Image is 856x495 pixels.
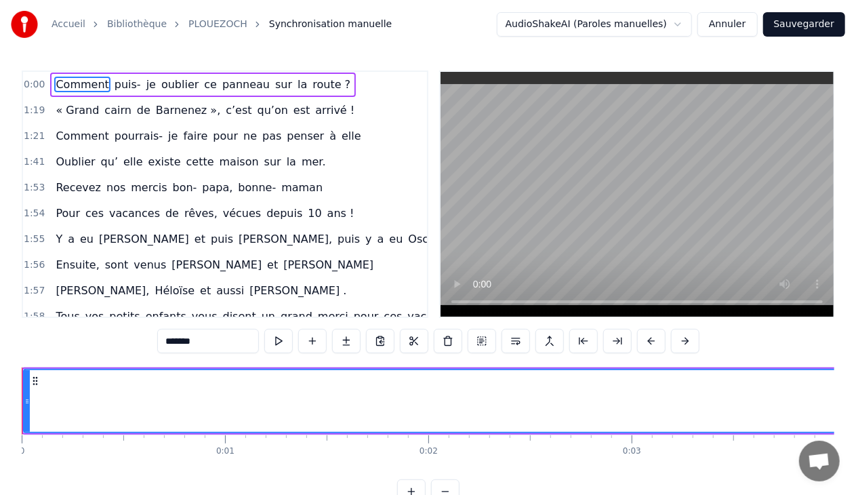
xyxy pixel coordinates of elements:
[84,309,106,324] span: vos
[306,205,323,221] span: 10
[122,154,144,170] span: elle
[383,309,404,324] span: ces
[108,205,161,221] span: vacances
[79,231,95,247] span: eu
[188,18,247,31] a: PLOUEZOCH
[113,128,164,144] span: pourrais-
[164,205,180,221] span: de
[105,180,127,195] span: nos
[221,77,271,92] span: panneau
[199,283,212,298] span: et
[54,77,110,92] span: Comment
[266,257,279,273] span: et
[261,128,283,144] span: pas
[340,128,363,144] span: elle
[24,155,45,169] span: 1:41
[145,77,157,92] span: je
[420,446,438,457] div: 0:02
[54,180,102,195] span: Recevez
[311,77,352,92] span: route ?
[407,309,460,324] span: vacances
[54,205,81,221] span: Pour
[388,231,405,247] span: eu
[314,102,356,118] span: arrivé !
[292,102,311,118] span: est
[167,128,179,144] span: je
[129,180,168,195] span: mercis
[326,205,356,221] span: ans !
[54,309,81,324] span: Tous
[104,257,130,273] span: sont
[265,205,304,221] span: depuis
[263,154,283,170] span: sur
[193,231,207,247] span: et
[376,231,386,247] span: a
[296,77,308,92] span: la
[352,309,380,324] span: pour
[237,231,333,247] span: [PERSON_NAME],
[185,154,216,170] span: cette
[24,78,45,92] span: 0:00
[24,207,45,220] span: 1:54
[328,128,338,144] span: à
[107,18,167,31] a: Bibliothèque
[222,205,262,221] span: vécues
[269,18,392,31] span: Synchronisation manuelle
[54,231,64,247] span: Y
[103,102,132,118] span: cairn
[285,154,298,170] span: la
[144,309,188,324] span: enfants
[248,283,348,298] span: [PERSON_NAME] .
[24,310,45,323] span: 1:58
[216,446,235,457] div: 0:01
[24,104,45,117] span: 1:19
[11,11,38,38] img: youka
[182,128,209,144] span: faire
[108,309,141,324] span: petits
[280,180,324,195] span: maman
[54,257,100,273] span: Ensuite,
[52,18,85,31] a: Accueil
[98,231,190,247] span: [PERSON_NAME]
[24,284,45,298] span: 1:57
[24,130,45,143] span: 1:21
[24,233,45,246] span: 1:55
[171,180,199,195] span: bon-
[100,154,119,170] span: qu’
[274,77,293,92] span: sur
[24,181,45,195] span: 1:53
[799,441,840,481] a: Ouvrir le chat
[364,231,373,247] span: y
[282,257,375,273] span: [PERSON_NAME]
[242,128,258,144] span: ne
[201,180,234,195] span: papa,
[336,231,361,247] span: puis
[203,77,218,92] span: ce
[623,446,641,457] div: 0:03
[147,154,182,170] span: existe
[190,309,219,324] span: vous
[256,102,289,118] span: qu’on
[155,102,222,118] span: Barnenez »,
[300,154,327,170] span: mer.
[215,283,245,298] span: aussi
[317,309,350,324] span: merci
[132,257,167,273] span: venus
[20,446,25,457] div: 0
[54,283,150,298] span: [PERSON_NAME],
[237,180,277,195] span: bonne-
[183,205,219,221] span: rêves,
[66,231,76,247] span: a
[52,18,392,31] nav: breadcrumb
[136,102,152,118] span: de
[279,309,314,324] span: grand
[209,231,235,247] span: puis
[697,12,757,37] button: Annuler
[211,128,239,144] span: pour
[260,309,277,324] span: un
[84,205,105,221] span: ces
[763,12,845,37] button: Sauvegarder
[170,257,263,273] span: [PERSON_NAME]
[218,154,260,170] span: maison
[54,154,96,170] span: Oublier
